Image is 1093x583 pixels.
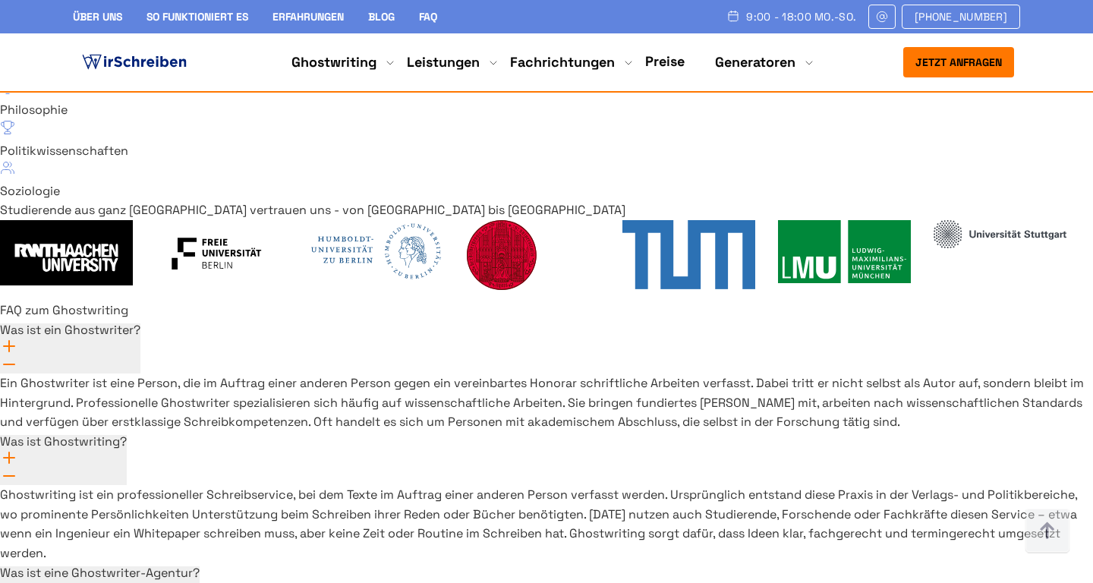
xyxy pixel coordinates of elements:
[715,53,795,71] a: Generatoren
[311,220,444,288] div: 3 / 11
[79,51,190,74] img: logo ghostwriter-österreich
[311,220,444,282] img: Humboldt-Universität zu Berlin
[645,52,685,70] a: Preise
[622,220,755,295] div: 5 / 11
[146,10,248,24] a: So funktioniert es
[407,53,480,71] a: Leistungen
[902,5,1020,29] a: [PHONE_NUMBER]
[467,220,600,295] div: 4 / 11
[875,11,889,23] img: Email
[510,53,615,71] a: Fachrichtungen
[778,220,911,288] div: 6 / 11
[368,10,395,24] a: Blog
[156,220,288,301] div: 2 / 11
[1025,509,1070,554] img: button top
[934,220,1066,248] img: uni-hohenheim
[778,220,911,283] img: Ludwig-Maximilians-Universität München (LMU München)
[903,47,1014,77] button: Jetzt anfragen
[272,10,344,24] a: Erfahrungen
[915,11,1007,23] span: [PHONE_NUMBER]
[746,11,856,23] span: 9:00 - 18:00 Mo.-So.
[726,10,740,22] img: Schedule
[156,220,288,295] img: Freie Universität Berlin LOGO
[73,10,122,24] a: Über uns
[622,220,755,289] img: Technische Universität München (TUM)
[291,53,376,71] a: Ghostwriting
[934,220,1066,254] div: 7 / 11
[419,10,437,24] a: FAQ
[467,220,600,290] img: Ruprecht-Karls-Universität Heidelberg (Universität Heidelberg)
